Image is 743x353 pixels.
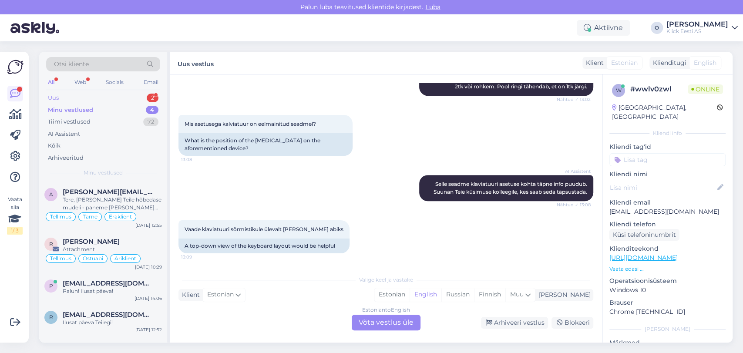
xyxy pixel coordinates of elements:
div: Klient [178,290,200,299]
div: O [651,22,663,34]
div: Kliendi info [609,129,726,137]
div: Klick Eesti AS [666,28,728,35]
p: Kliendi email [609,198,726,207]
span: Luba [423,3,443,11]
p: Chrome [TECHNICAL_ID] [609,307,726,316]
input: Lisa tag [609,153,726,166]
span: Vaade klaviatuuri sõrmistikule ülevalt [PERSON_NAME] abiks [185,226,343,232]
div: Estonian to English [362,306,410,314]
div: Arhiveeritud [48,154,84,162]
span: Estonian [611,58,638,67]
span: Eraklient [109,214,132,219]
div: Email [142,77,160,88]
span: R [49,241,53,247]
div: 4 [146,106,158,114]
div: Finnish [474,288,505,301]
div: 1 / 3 [7,227,23,235]
span: Tarne [83,214,97,219]
div: What is the position of the [MEDICAL_DATA] on the aforementioned device? [178,133,353,156]
div: 2 [147,94,158,102]
span: Äriklient [114,256,136,261]
div: [DATE] 14:06 [134,295,162,302]
span: annemari.pius@gmail.com [63,188,153,196]
input: Lisa nimi [610,183,716,192]
div: [DATE] 10:29 [135,264,162,270]
div: Tere, [PERSON_NAME] Teile hõbedase mudeli - paneme [PERSON_NAME] [PERSON_NAME]. Parimat! [63,196,162,212]
span: Selle seadme klaviatuuri asetuse kohta täpne info puudub. Suunan Teie küsimuse kolleegile, kes sa... [434,181,588,195]
p: Brauser [609,298,726,307]
div: Socials [104,77,125,88]
p: Vaata edasi ... [609,265,726,273]
a: [PERSON_NAME]Klick Eesti AS [666,21,738,35]
span: Muu [510,290,524,298]
span: a [49,191,53,198]
span: w [616,87,622,94]
span: Online [688,84,723,94]
label: Uus vestlus [178,57,214,69]
span: Estonian [207,290,234,299]
span: Puhtaltsinule@gmail.com [63,279,153,287]
p: [EMAIL_ADDRESS][DOMAIN_NAME] [609,207,726,216]
div: Võta vestlus üle [352,315,420,330]
p: Kliendi nimi [609,170,726,179]
div: Vaata siia [7,195,23,235]
div: [PERSON_NAME] [535,290,591,299]
span: AI Assistent [558,168,591,175]
div: Kõik [48,141,61,150]
div: Blokeeri [551,317,593,329]
div: Minu vestlused [48,106,93,114]
span: r [49,314,53,320]
span: Tellimus [50,214,71,219]
div: [DATE] 12:55 [135,222,162,229]
span: Mis asetusega kalviatuur on eelmainitud seadmel? [185,121,316,127]
p: Operatsioonisüsteem [609,276,726,286]
div: Uus [48,94,59,102]
div: Ilusat päeva Teilegi! [63,319,162,326]
p: Klienditeekond [609,244,726,253]
span: English [694,58,716,67]
img: Askly Logo [7,59,24,75]
div: Palun! Ilusat päeva! [63,287,162,295]
span: Minu vestlused [84,169,123,177]
div: Klienditugi [649,58,686,67]
div: Tiimi vestlused [48,118,91,126]
p: Märkmed [609,338,726,347]
span: Ostuabi [83,256,103,261]
div: All [46,77,56,88]
div: English [410,288,441,301]
div: [GEOGRAPHIC_DATA], [GEOGRAPHIC_DATA] [612,103,717,121]
div: AI Assistent [48,130,80,138]
div: [PERSON_NAME] [609,325,726,333]
span: 13:09 [181,254,214,260]
div: Klient [582,58,604,67]
span: Otsi kliente [54,60,89,69]
div: Attachment [63,245,162,253]
span: 13:08 [181,156,214,163]
span: Tellimus [50,256,71,261]
p: Kliendi telefon [609,220,726,229]
span: Rauno Põld [63,238,120,245]
div: Küsi telefoninumbrit [609,229,679,241]
p: Windows 10 [609,286,726,295]
a: [URL][DOMAIN_NAME] [609,254,678,262]
div: Web [73,77,88,88]
div: A top-down view of the keyboard layout would be helpful [178,239,350,253]
div: 72 [143,118,158,126]
span: renku007@hotmail.com [63,311,153,319]
div: Russian [441,288,474,301]
span: Nähtud ✓ 13:02 [557,96,591,103]
p: Kliendi tag'id [609,142,726,151]
div: Aktiivne [577,20,630,36]
div: [PERSON_NAME] [666,21,728,28]
div: [DATE] 12:52 [135,326,162,333]
div: Valige keel ja vastake [178,276,593,284]
span: P [49,282,53,289]
div: Estonian [374,288,410,301]
span: Nähtud ✓ 13:08 [557,202,591,208]
div: # wwlv0zwl [630,84,688,94]
div: Arhiveeri vestlus [481,317,548,329]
